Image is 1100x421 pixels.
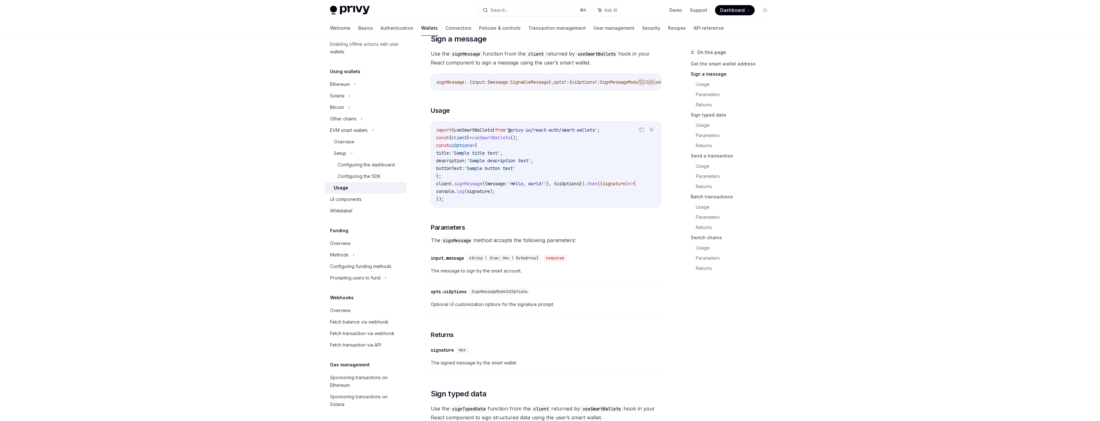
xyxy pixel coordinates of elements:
[330,263,391,270] div: Configuring funding methods
[600,79,664,85] span: SignMessageModalUIOptions
[330,374,403,389] div: Sponsoring transactions on Ethereum
[436,181,452,187] span: client
[491,6,508,14] div: Search...
[431,223,465,232] span: Parameters
[330,294,354,302] h5: Webhooks
[500,150,503,156] span: ,
[467,158,531,164] span: 'Sample description text'
[637,78,646,86] button: Copy the contents from the code block
[330,207,352,215] div: Whitelabel
[431,389,486,399] span: Sign typed data
[436,135,449,141] span: const
[593,20,634,36] a: User management
[696,202,775,212] a: Usage
[325,238,407,249] a: Overview
[330,20,350,36] a: Welcome
[556,181,579,187] span: uiOptions
[445,20,471,36] a: Connectors
[526,50,546,57] code: client
[464,79,472,85] span: : (
[467,135,469,141] span: }
[472,79,485,85] span: input
[325,328,407,339] a: Fetch transaction via webhook
[549,79,554,85] span: },
[334,149,346,157] div: Setup
[720,7,745,13] span: Dashboard
[358,20,373,36] a: Basics
[691,69,775,79] a: Sign a message
[696,222,775,233] a: Returns
[452,127,454,133] span: {
[490,188,495,194] span: );
[431,34,487,44] span: Sign a message
[696,100,775,110] a: Returns
[454,188,457,194] span: .
[381,20,413,36] a: Authentication
[330,103,344,111] div: Bitcoin
[696,120,775,130] a: Usage
[454,127,492,133] span: useSmartWallets
[431,301,661,308] span: Optional UI customization options for the signature prompt.
[696,263,775,273] a: Returns
[330,80,350,88] div: Ethereum
[487,79,490,85] span: {
[330,307,350,314] div: Overview
[508,181,546,187] span: 'Hello, world!'
[330,40,403,56] div: Enabling offline actions with user wallets
[330,126,368,134] div: EVM smart wallets
[325,136,407,148] a: Overview
[579,181,587,187] span: }).
[595,79,600,85] span: ?:
[325,391,407,410] a: Sponsoring transactions on Solana
[696,212,775,222] a: Parameters
[485,79,487,85] span: :
[431,359,661,367] span: The signed message by the smart wallet.
[330,361,370,369] h5: Gas management
[449,135,452,141] span: {
[436,142,449,148] span: const
[546,181,556,187] span: }, {
[325,372,407,391] a: Sponsoring transactions on Ethereum
[431,288,467,295] div: opts.uiOptions
[450,405,488,412] code: signTypedData
[330,68,360,75] h5: Using wallets
[642,20,660,36] a: Security
[691,151,775,161] a: Send a transaction
[330,330,395,337] div: Fetch transaction via webhook
[633,181,636,187] span: {
[531,158,533,164] span: ,
[580,8,586,13] span: ⌘ K
[625,181,628,187] span: )
[597,181,602,187] span: ((
[508,79,510,85] span: :
[554,79,564,85] span: opts
[564,79,569,85] span: ?:
[472,135,510,141] span: useSmartWallets
[436,79,464,85] span: signMessage
[325,38,407,57] a: Enabling offline actions with user wallets
[593,4,622,16] button: Ask AI
[421,20,438,36] a: Wallets
[479,20,521,36] a: Policies & controls
[436,127,452,133] span: import
[572,79,595,85] span: uiOptions
[325,339,407,351] a: Fetch transaction via API
[628,181,633,187] span: =>
[696,130,775,141] a: Parameters
[330,227,348,234] h5: Funding
[544,255,567,261] div: required
[475,142,477,148] span: {
[431,255,464,261] div: input.message
[436,158,467,164] span: description:
[668,20,686,36] a: Recipes
[449,142,472,148] span: uiOptions
[330,115,357,123] div: Other chains
[694,20,724,36] a: API reference
[334,184,348,192] div: Usage
[510,135,518,141] span: ();
[510,79,549,85] span: SignableMessage
[569,79,572,85] span: {
[452,150,500,156] span: 'Sample title text'
[325,171,407,182] a: Configuring the SDK
[472,289,528,294] span: SignMessageModalUIOptions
